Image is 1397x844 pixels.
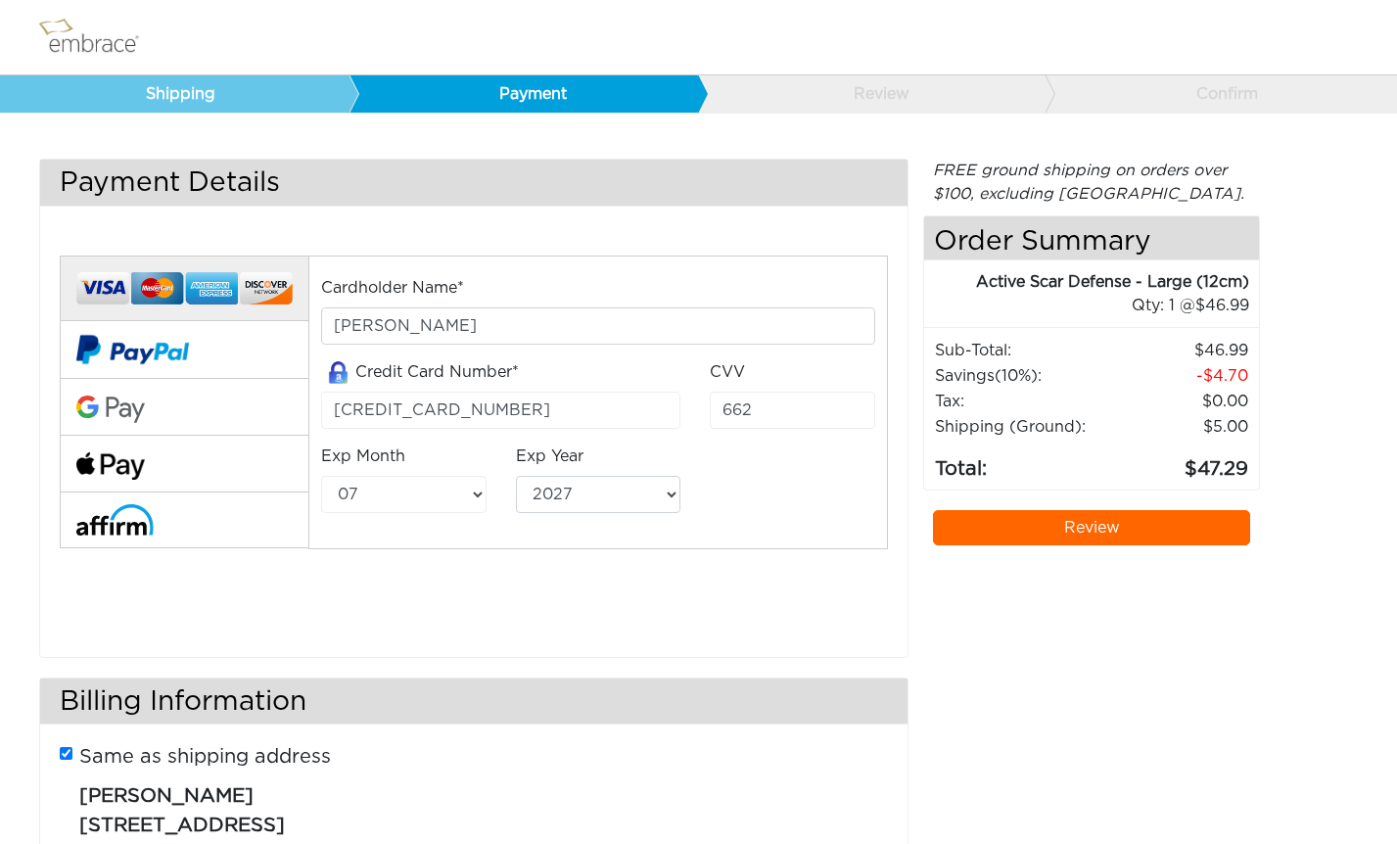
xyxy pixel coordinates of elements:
td: 0.00 [1107,389,1249,414]
img: credit-cards.png [76,266,293,311]
td: 46.99 [1107,338,1249,363]
div: 1 @ [949,294,1249,317]
td: Sub-Total: [934,338,1107,363]
img: affirm-logo.svg [76,504,154,535]
h3: Payment Details [40,160,908,206]
h3: Billing Information [40,679,908,725]
a: Review [933,510,1250,545]
label: Same as shipping address [79,742,331,772]
img: Google-Pay-Logo.svg [76,396,145,423]
a: Confirm [1045,75,1394,113]
td: Tax: [934,389,1107,414]
div: FREE ground shipping on orders over $100, excluding [GEOGRAPHIC_DATA]. [923,159,1260,206]
td: Savings : [934,363,1107,389]
div: Active Scar Defense - Large (12cm) [924,270,1249,294]
label: CVV [710,360,745,384]
img: logo.png [34,13,162,62]
label: Exp Month [321,445,405,468]
a: Payment [349,75,698,113]
img: paypal-v2.png [76,321,189,378]
span: 46.99 [1195,298,1249,313]
label: Exp Year [516,445,583,468]
img: fullApplePay.png [76,452,145,481]
td: $5.00 [1107,414,1249,440]
td: 47.29 [1107,440,1249,485]
label: Cardholder Name* [321,276,464,300]
td: Total: [934,440,1107,485]
span: [STREET_ADDRESS] [79,816,285,835]
img: amazon-lock.png [321,361,355,384]
td: 4.70 [1107,363,1249,389]
a: Review [697,75,1047,113]
span: [PERSON_NAME] [79,786,254,806]
td: Shipping (Ground): [934,414,1107,440]
h4: Order Summary [924,216,1259,260]
label: Credit Card Number* [321,360,519,385]
span: (10%) [995,368,1038,384]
